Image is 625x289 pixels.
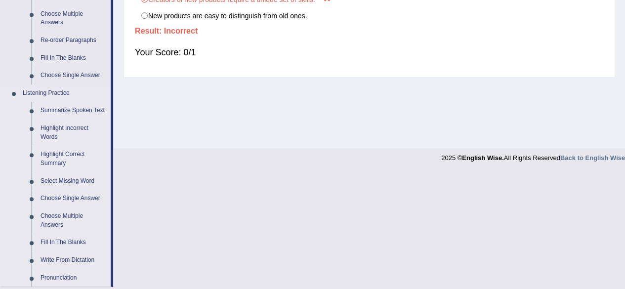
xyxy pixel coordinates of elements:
a: Highlight Incorrect Words [36,120,111,146]
div: 2025 © All Rights Reserved [441,148,625,163]
h4: Result: [135,27,604,36]
a: Highlight Correct Summary [36,146,111,172]
a: Select Missing Word [36,172,111,190]
a: Choose Multiple Answers [36,5,111,32]
a: Back to English Wise [560,154,625,162]
a: Listening Practice [18,84,111,102]
a: Write From Dictation [36,251,111,269]
a: Pronunciation [36,269,111,287]
a: Fill In The Blanks [36,234,111,251]
strong: English Wise. [462,154,503,162]
a: Choose Multiple Answers [36,207,111,234]
a: Fill In The Blanks [36,49,111,67]
a: Choose Single Answer [36,190,111,207]
a: Choose Single Answer [36,67,111,84]
label: New products are easy to distinguish from old ones. [135,7,604,24]
a: Re-order Paragraphs [36,32,111,49]
div: Your Score: 0/1 [135,41,604,64]
a: Summarize Spoken Text [36,102,111,120]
